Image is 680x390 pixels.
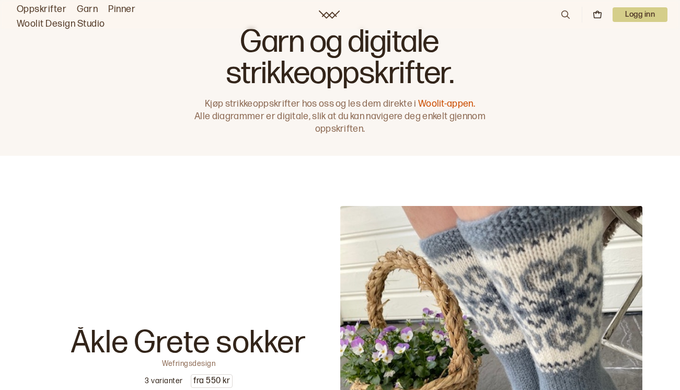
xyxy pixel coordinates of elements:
[145,376,182,386] p: 3 varianter
[418,98,475,109] a: Woolit-appen.
[190,27,491,89] h1: Garn og digitale strikkeoppskrifter.
[613,7,667,22] button: User dropdown
[190,98,491,135] p: Kjøp strikkeoppskrifter hos oss og les dem direkte i Alle diagrammer er digitale, slik at du kan ...
[77,2,98,17] a: Garn
[17,2,66,17] a: Oppskrifter
[17,17,105,31] a: Woolit Design Studio
[162,359,215,366] p: Wefringsdesign
[613,7,667,22] p: Logg inn
[319,10,340,19] a: Woolit
[108,2,135,17] a: Pinner
[71,327,306,359] p: Åkle Grete sokker
[191,375,232,387] p: fra 550 kr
